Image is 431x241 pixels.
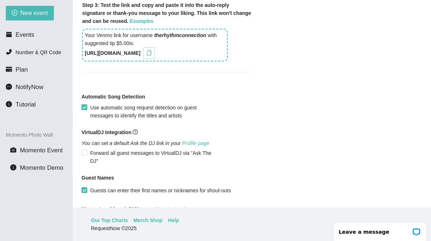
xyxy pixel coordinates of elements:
[133,129,138,134] span: question-circle
[154,32,206,38] i: therhythmconnection
[182,140,209,146] a: Profile page
[20,147,63,154] span: Momento Event
[81,129,131,135] b: VirtualDJ Integration
[20,8,48,17] span: New event
[81,206,123,212] b: Momento add-on
[6,49,12,55] span: phone
[87,186,234,194] span: Guests can enter their first names or nicknames for shout-outs
[6,6,54,20] button: plus-circleNew event
[20,164,63,171] span: Momento Demo
[81,140,209,146] i: You can set a default Ask the DJ link in your
[16,84,43,91] span: NotifyNow
[6,31,12,37] span: calendar
[16,101,36,108] span: Tutorial
[81,93,145,101] b: Automatic Song Detection
[91,216,128,224] a: Our Top Charts
[6,66,12,72] span: credit-card
[87,149,223,165] span: Forward all guest messages to VirtualDJ via "Ask The DJ"
[6,101,12,107] span: info-circle
[143,47,155,59] button: copy
[81,205,194,213] span: (+$80)
[6,84,12,90] span: message
[16,66,28,73] span: Plan
[130,18,153,24] a: Examples
[168,206,194,212] a: Instructions
[12,10,17,17] span: plus-circle
[168,216,179,224] a: Help
[133,216,163,224] a: Merch Shop
[10,147,16,153] span: camera
[81,175,114,181] b: Guest Names
[85,50,140,56] b: [URL][DOMAIN_NAME]
[10,164,16,170] span: info-circle
[16,31,34,38] span: Events
[91,224,411,232] div: RequestNow © 2025
[82,2,251,24] b: Step 3: Test the link and copy and paste it into the auto-reply signature or thank-you message to...
[140,206,194,212] i: -
[140,206,166,212] a: Learn More
[16,49,61,55] span: Number & QR Code
[145,50,153,56] span: copy
[329,218,431,241] iframe: LiveChat chat widget
[87,104,223,120] span: Use automatic song request detection on guest messages to identify the titles and artists
[82,29,228,61] div: Your Venmo link for username with suggested tip $5.00 is:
